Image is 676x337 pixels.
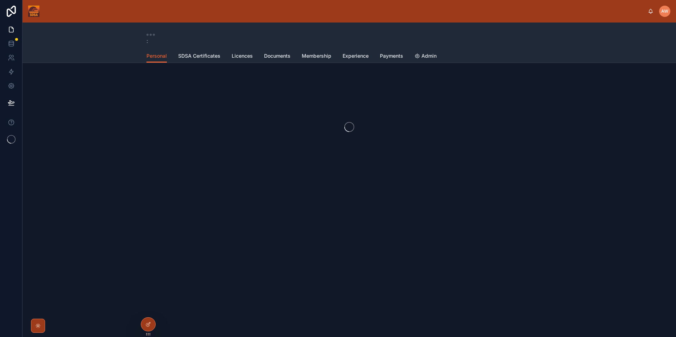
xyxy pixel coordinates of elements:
a: Admin [414,50,437,64]
a: Personal [146,50,167,63]
a: Experience [343,50,369,64]
span: : [146,37,155,45]
span: Documents [264,52,290,59]
span: Admin [421,52,437,59]
a: Membership [302,50,331,64]
span: AW [661,8,668,14]
span: Membership [302,52,331,59]
a: Payments [380,50,403,64]
a: Documents [264,50,290,64]
img: App logo [28,6,39,17]
a: SDSA Certificates [178,50,220,64]
span: SDSA Certificates [178,52,220,59]
span: Licences [232,52,253,59]
span: Experience [343,52,369,59]
div: scrollable content [45,10,648,13]
span: Payments [380,52,403,59]
span: Personal [146,52,167,59]
a: Licences [232,50,253,64]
